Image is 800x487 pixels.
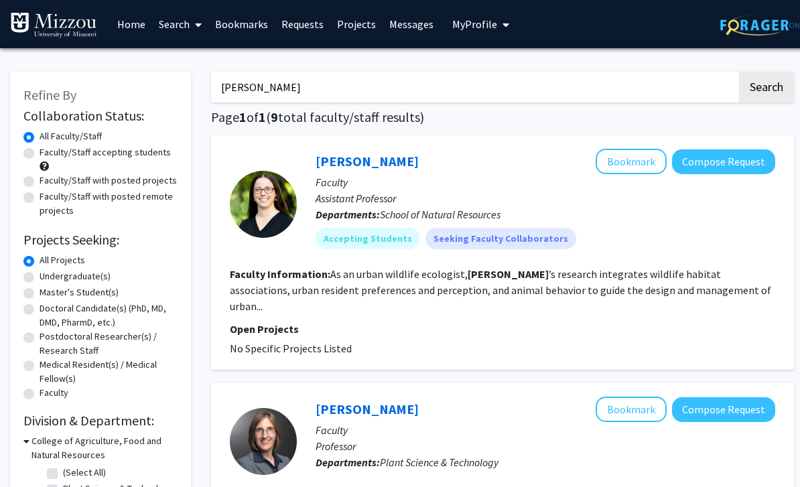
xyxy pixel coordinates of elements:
span: No Specific Projects Listed [230,342,352,355]
button: Search [739,72,794,102]
p: Professor [316,438,775,454]
label: Master's Student(s) [40,285,119,299]
button: Compose Request to Christine Elsik [672,397,775,422]
span: 1 [239,109,247,125]
b: [PERSON_NAME] [468,267,549,281]
a: Messages [383,1,440,48]
label: Undergraduate(s) [40,269,111,283]
label: Doctoral Candidate(s) (PhD, MD, DMD, PharmD, etc.) [40,301,178,330]
p: Open Projects [230,321,775,337]
button: Compose Request to Christine Brodsky [672,149,775,174]
span: School of Natural Resources [380,208,501,221]
a: Home [111,1,152,48]
a: Requests [275,1,330,48]
h2: Division & Department: [23,413,178,429]
label: Faculty/Staff accepting students [40,145,171,159]
a: Projects [330,1,383,48]
span: My Profile [452,17,497,31]
a: [PERSON_NAME] [316,153,419,169]
label: All Faculty/Staff [40,129,102,143]
h3: College of Agriculture, Food and Natural Resources [31,434,178,462]
a: Search [152,1,208,48]
button: Add Christine Elsik to Bookmarks [596,397,667,422]
label: (Select All) [63,466,106,480]
span: 1 [259,109,266,125]
span: Refine By [23,86,76,103]
a: [PERSON_NAME] [316,401,419,417]
b: Departments: [316,208,380,221]
mat-chip: Accepting Students [316,228,420,249]
input: Search Keywords [211,72,737,102]
label: Postdoctoral Researcher(s) / Research Staff [40,330,178,358]
button: Add Christine Brodsky to Bookmarks [596,149,667,174]
p: Faculty [316,174,775,190]
iframe: Chat [10,427,57,477]
label: Faculty/Staff with posted projects [40,173,177,188]
fg-read-more: As an urban wildlife ecologist, ’s research integrates wildlife habitat associations, urban resid... [230,267,771,313]
a: Bookmarks [208,1,275,48]
label: Medical Resident(s) / Medical Fellow(s) [40,358,178,386]
label: Faculty [40,386,68,400]
b: Faculty Information: [230,267,330,281]
p: Assistant Professor [316,190,775,206]
mat-chip: Seeking Faculty Collaborators [425,228,576,249]
label: Faculty/Staff with posted remote projects [40,190,178,218]
b: Departments: [316,456,380,469]
label: All Projects [40,253,85,267]
span: 9 [271,109,278,125]
span: Plant Science & Technology [380,456,498,469]
h2: Collaboration Status: [23,108,178,124]
img: University of Missouri Logo [10,12,97,39]
h2: Projects Seeking: [23,232,178,248]
p: Faculty [316,422,775,438]
h1: Page of ( total faculty/staff results) [211,109,794,125]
